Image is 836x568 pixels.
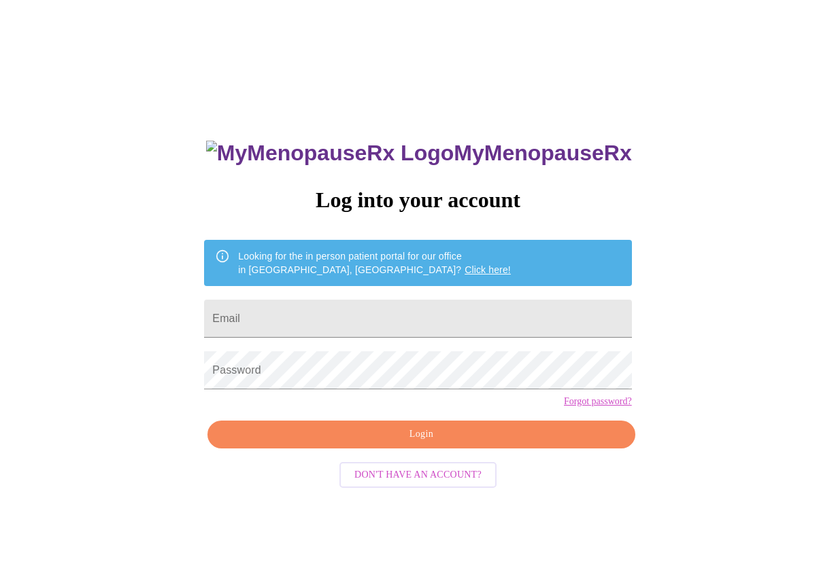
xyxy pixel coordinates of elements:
[223,426,619,443] span: Login
[564,396,632,407] a: Forgot password?
[336,468,500,480] a: Don't have an account?
[207,421,635,448] button: Login
[206,141,454,166] img: MyMenopauseRx Logo
[206,141,632,166] h3: MyMenopauseRx
[354,467,482,484] span: Don't have an account?
[204,188,631,213] h3: Log into your account
[339,462,497,489] button: Don't have an account?
[465,264,511,275] a: Click here!
[238,244,511,282] div: Looking for the in person patient portal for our office in [GEOGRAPHIC_DATA], [GEOGRAPHIC_DATA]?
